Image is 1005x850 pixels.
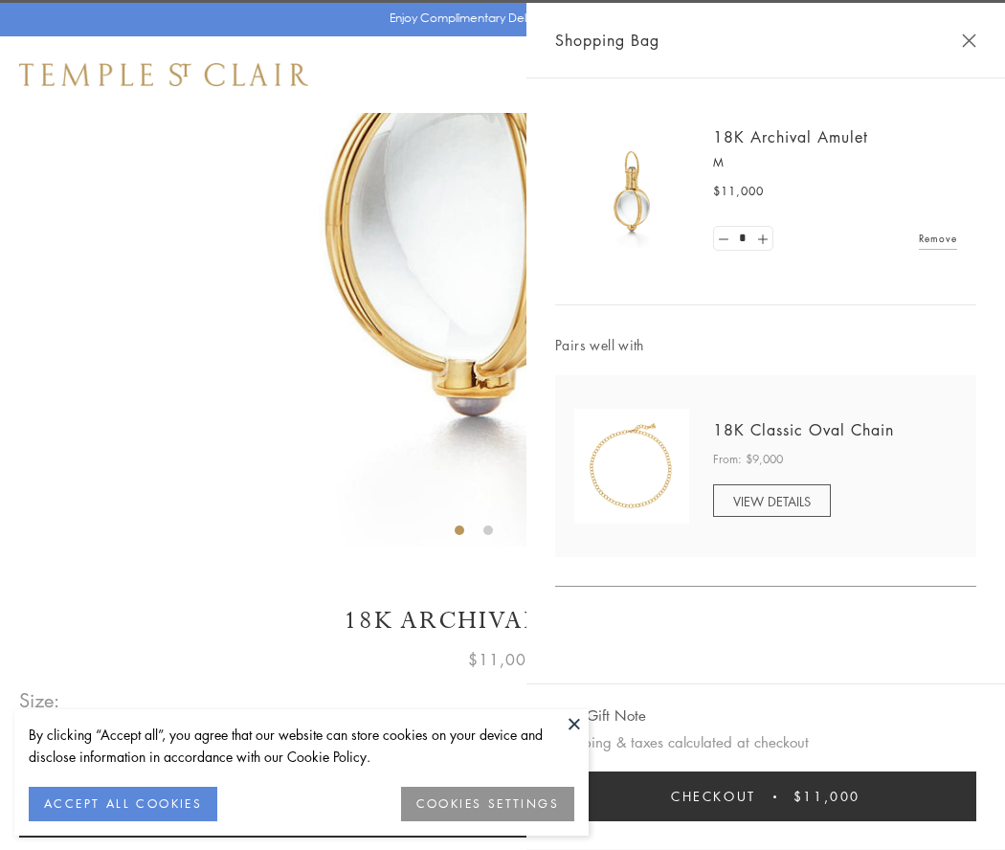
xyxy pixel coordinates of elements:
[574,134,689,249] img: 18K Archival Amulet
[671,786,756,807] span: Checkout
[468,647,537,672] span: $11,000
[555,334,976,356] span: Pairs well with
[713,419,894,440] a: 18K Classic Oval Chain
[793,786,860,807] span: $11,000
[962,34,976,48] button: Close Shopping Bag
[19,63,308,86] img: Temple St. Clair
[29,724,574,768] div: By clicking “Accept all”, you agree that our website can store cookies on your device and disclos...
[713,484,831,517] a: VIEW DETAILS
[733,492,811,510] span: VIEW DETAILS
[714,227,733,251] a: Set quantity to 0
[19,604,986,637] h1: 18K Archival Amulet
[713,182,764,201] span: $11,000
[713,153,957,172] p: M
[713,126,868,147] a: 18K Archival Amulet
[752,227,771,251] a: Set quantity to 2
[555,28,659,53] span: Shopping Bag
[29,787,217,821] button: ACCEPT ALL COOKIES
[555,772,976,821] button: Checkout $11,000
[713,450,783,469] span: From: $9,000
[390,9,607,28] p: Enjoy Complimentary Delivery & Returns
[574,409,689,524] img: N88865-OV18
[555,704,646,727] button: Add Gift Note
[919,228,957,249] a: Remove
[401,787,574,821] button: COOKIES SETTINGS
[555,730,976,754] p: Shipping & taxes calculated at checkout
[19,684,61,716] span: Size:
